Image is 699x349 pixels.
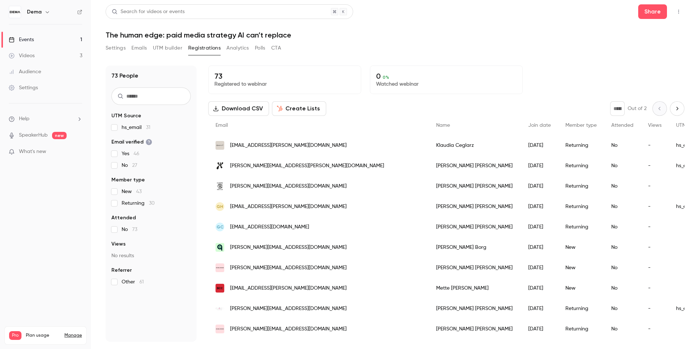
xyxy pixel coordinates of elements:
div: - [641,156,669,176]
img: glowid.se [216,304,224,313]
div: Settings [9,84,38,91]
button: Next page [670,101,684,116]
a: Manage [64,333,82,338]
button: Registrations [188,42,221,54]
span: What's new [19,148,46,156]
div: - [641,196,669,217]
img: bubbleroom.com [216,325,224,333]
div: [DATE] [521,196,558,217]
img: qred.com [216,243,224,252]
span: 61 [139,279,144,285]
div: [DATE] [521,135,558,156]
span: Returning [122,200,155,207]
div: - [641,237,669,258]
span: 27 [132,163,137,168]
div: Mette [PERSON_NAME] [429,278,521,298]
div: - [641,319,669,339]
div: - [641,176,669,196]
div: [PERSON_NAME] [PERSON_NAME] [429,176,521,196]
span: No [122,226,137,233]
span: 0 % [383,75,389,80]
span: [PERSON_NAME][EMAIL_ADDRESS][DOMAIN_NAME] [230,183,347,190]
li: help-dropdown-opener [9,115,82,123]
div: [DATE] [521,278,558,298]
div: - [641,298,669,319]
h1: The human edge: paid media strategy AI can’t replace [106,31,684,39]
div: Returning [558,156,604,176]
span: Other [122,278,144,286]
div: No [604,258,641,278]
span: Referrer [111,267,132,274]
p: Registered to webinar [214,81,355,88]
div: Search for videos or events [112,8,185,16]
div: Audience [9,68,41,75]
span: [PERSON_NAME][EMAIL_ADDRESS][DOMAIN_NAME] [230,325,347,333]
div: [PERSON_NAME] [PERSON_NAME] [429,258,521,278]
div: Returning [558,217,604,237]
div: [DATE] [521,319,558,339]
div: [PERSON_NAME] [PERSON_NAME] [429,217,521,237]
span: [EMAIL_ADDRESS][PERSON_NAME][DOMAIN_NAME] [230,285,347,292]
button: Polls [255,42,265,54]
div: New [558,237,604,258]
div: [DATE] [521,298,558,319]
button: Analytics [226,42,249,54]
img: birger-christensen.com [216,284,224,293]
img: houdinisportswear.com [216,161,224,170]
span: No [122,162,137,169]
button: CTA [271,42,281,54]
span: Plan usage [26,333,60,338]
h1: 73 People [111,71,138,80]
div: Events [9,36,34,43]
div: - [641,278,669,298]
div: - [641,258,669,278]
span: 46 [134,151,139,156]
span: 43 [136,189,142,194]
span: [PERSON_NAME][EMAIL_ADDRESS][DOMAIN_NAME] [230,305,347,313]
div: Returning [558,298,604,319]
button: Create Lists [272,101,326,116]
button: Share [638,4,667,19]
span: [PERSON_NAME][EMAIL_ADDRESS][DOMAIN_NAME] [230,244,347,251]
button: UTM builder [153,42,182,54]
span: Attended [611,123,633,128]
span: 73 [132,227,137,232]
p: Watched webinar [376,81,517,88]
span: GH [217,203,223,210]
div: No [604,278,641,298]
div: [DATE] [521,237,558,258]
div: [DATE] [521,258,558,278]
img: bubbleroom.com [216,263,224,272]
section: facet-groups [111,112,191,286]
span: Yes [122,150,139,157]
span: 31 [146,125,150,130]
div: No [604,217,641,237]
span: UTM Source [111,112,141,119]
button: Settings [106,42,126,54]
iframe: Noticeable Trigger [74,149,82,155]
span: [EMAIL_ADDRESS][PERSON_NAME][DOMAIN_NAME] [230,142,347,149]
span: Attended [111,214,136,221]
span: [EMAIL_ADDRESS][PERSON_NAME][DOMAIN_NAME] [230,203,347,211]
div: [PERSON_NAME] [PERSON_NAME] [429,196,521,217]
div: [DATE] [521,156,558,176]
span: [PERSON_NAME][EMAIL_ADDRESS][PERSON_NAME][DOMAIN_NAME] [230,162,384,170]
span: Views [648,123,662,128]
span: Pro [9,331,21,340]
h6: Dema [27,8,42,16]
img: Dema [9,6,21,18]
div: [PERSON_NAME] Borg [429,237,521,258]
span: [PERSON_NAME][EMAIL_ADDRESS][DOMAIN_NAME] [230,264,347,272]
span: Email verified [111,138,152,146]
div: Returning [558,135,604,156]
img: gant.com [216,141,224,150]
span: new [52,132,67,139]
div: [PERSON_NAME] [PERSON_NAME] [429,319,521,339]
span: Member type [111,176,145,184]
span: hs_email [122,124,150,131]
div: Returning [558,319,604,339]
div: [DATE] [521,176,558,196]
span: Email [216,123,228,128]
span: Views [111,240,126,248]
div: No [604,319,641,339]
